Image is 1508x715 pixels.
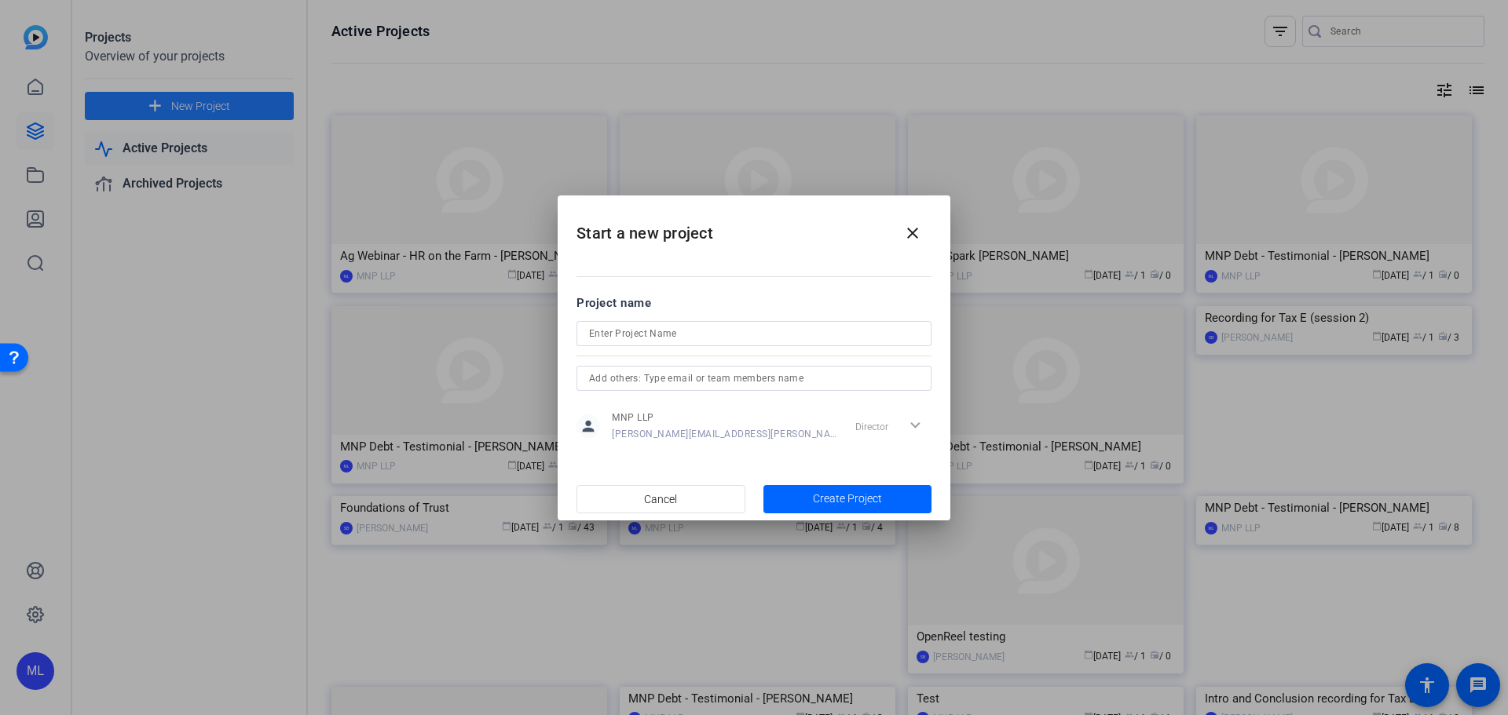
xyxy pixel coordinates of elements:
[576,294,932,312] div: Project name
[612,411,837,424] span: MNP LLP
[589,324,919,343] input: Enter Project Name
[903,224,922,243] mat-icon: close
[644,484,677,514] span: Cancel
[576,414,600,438] mat-icon: person
[612,428,837,440] span: [PERSON_NAME][EMAIL_ADDRESS][PERSON_NAME][DOMAIN_NAME]
[589,369,919,388] input: Add others: Type email or team members name
[576,485,745,513] button: Cancel
[763,485,932,513] button: Create Project
[558,195,950,259] h2: Start a new project
[813,491,882,507] span: Create Project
